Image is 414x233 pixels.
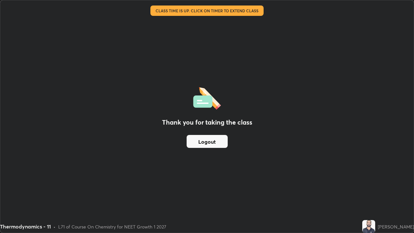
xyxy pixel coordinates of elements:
img: be6de2d73fb94b1c9be2f2192f474e4d.jpg [362,220,375,233]
button: Logout [187,135,228,148]
img: offlineFeedback.1438e8b3.svg [193,85,221,110]
h2: Thank you for taking the class [162,117,252,127]
div: • [53,223,56,230]
div: [PERSON_NAME] [378,223,414,230]
div: L71 of Course On Chemistry for NEET Growth 1 2027 [58,223,166,230]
